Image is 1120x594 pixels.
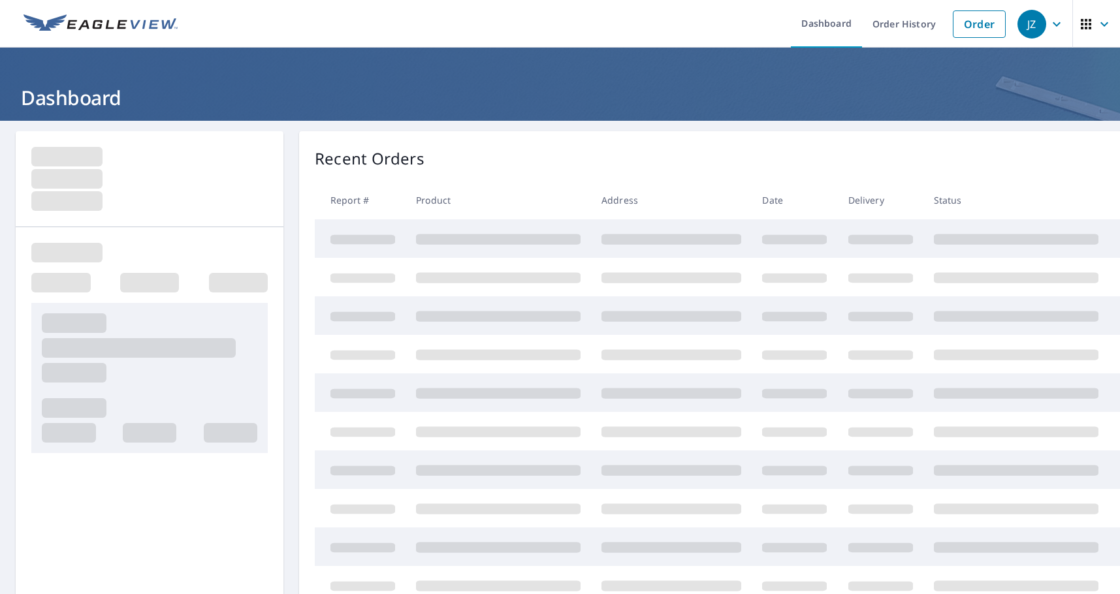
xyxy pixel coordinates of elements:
[752,181,837,219] th: Date
[24,14,178,34] img: EV Logo
[1017,10,1046,39] div: JZ
[953,10,1006,38] a: Order
[406,181,591,219] th: Product
[838,181,923,219] th: Delivery
[591,181,752,219] th: Address
[923,181,1109,219] th: Status
[16,84,1104,111] h1: Dashboard
[315,181,406,219] th: Report #
[315,147,424,170] p: Recent Orders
